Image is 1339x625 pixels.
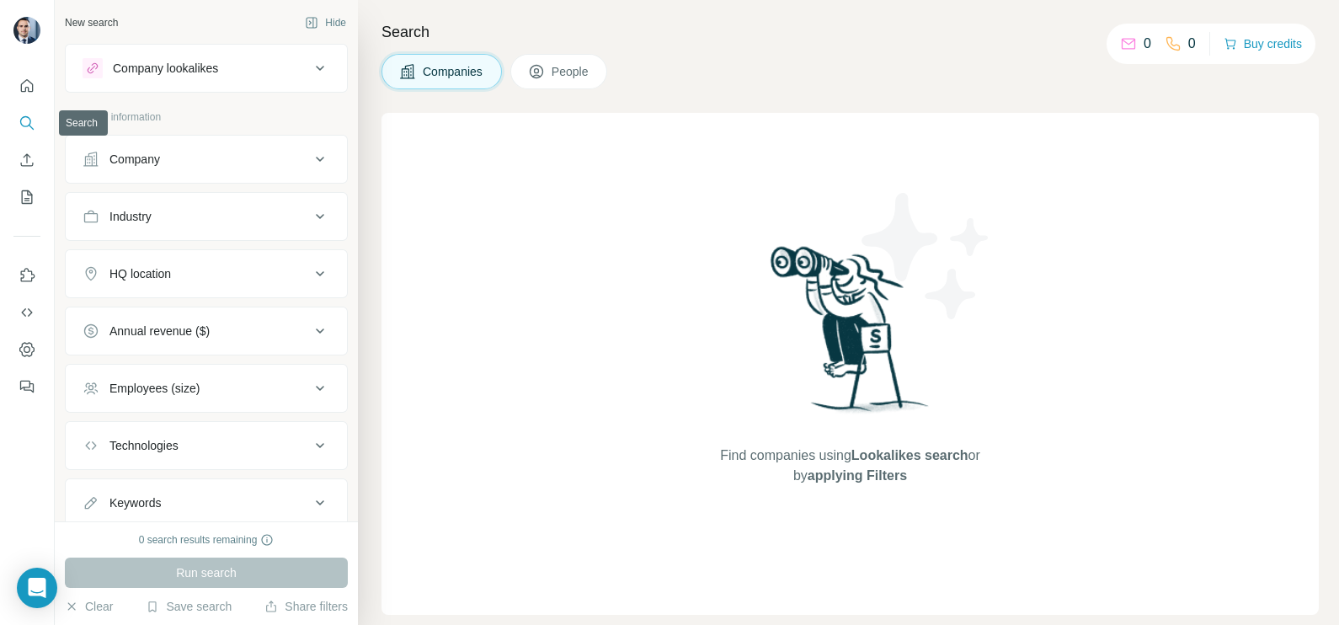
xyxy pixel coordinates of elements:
button: Buy credits [1224,32,1302,56]
span: applying Filters [808,468,907,483]
button: Clear [65,598,113,615]
button: Company [66,139,347,179]
img: Surfe Illustration - Stars [851,180,1002,332]
button: Enrich CSV [13,145,40,175]
button: Use Surfe on LinkedIn [13,260,40,291]
div: Technologies [109,437,179,454]
button: Keywords [66,483,347,523]
div: Company [109,151,160,168]
p: 0 [1188,34,1196,54]
h4: Search [381,20,1319,44]
button: Industry [66,196,347,237]
span: People [552,63,590,80]
span: Lookalikes search [851,448,968,462]
span: Companies [423,63,484,80]
div: HQ location [109,265,171,282]
p: 0 [1144,34,1151,54]
button: Employees (size) [66,368,347,409]
div: Employees (size) [109,380,200,397]
button: Search [13,108,40,138]
button: Company lookalikes [66,48,347,88]
div: Annual revenue ($) [109,323,210,339]
button: My lists [13,182,40,212]
div: New search [65,15,118,30]
button: Save search [146,598,232,615]
div: Company lookalikes [113,60,218,77]
div: Industry [109,208,152,225]
div: 0 search results remaining [139,532,275,548]
img: Avatar [13,17,40,44]
p: Company information [65,110,348,125]
button: Share filters [264,598,348,615]
span: Find companies using or by [715,446,984,486]
button: HQ location [66,254,347,294]
div: Open Intercom Messenger [17,568,57,608]
button: Annual revenue ($) [66,311,347,351]
button: Hide [293,10,358,35]
button: Use Surfe API [13,297,40,328]
button: Quick start [13,71,40,101]
div: Keywords [109,494,161,511]
button: Dashboard [13,334,40,365]
button: Feedback [13,371,40,402]
button: Technologies [66,425,347,466]
img: Surfe Illustration - Woman searching with binoculars [763,242,938,430]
